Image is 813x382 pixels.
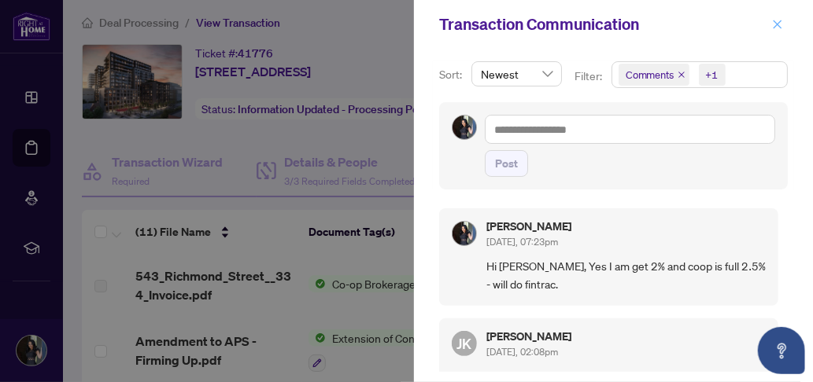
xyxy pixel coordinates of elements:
h5: [PERSON_NAME] [486,221,571,232]
img: Profile Icon [453,116,476,139]
span: [DATE], 02:08pm [486,346,558,358]
span: Hi [PERSON_NAME], Yes I am get 2% and coop is full 2.5% - will do fintrac. [486,257,766,294]
span: Comments [626,67,674,83]
div: +1 [706,67,719,83]
button: Open asap [758,327,805,374]
img: Profile Icon [453,222,476,245]
span: [DATE], 07:23pm [486,236,558,248]
span: Newest [481,62,552,86]
h5: [PERSON_NAME] [486,331,571,342]
span: close [772,19,783,30]
span: JK [457,332,472,354]
button: Post [485,150,528,177]
div: Transaction Communication [439,13,767,36]
span: close [678,71,686,79]
p: Filter: [575,68,604,85]
span: Comments [619,64,689,86]
p: Sort: [439,66,465,83]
